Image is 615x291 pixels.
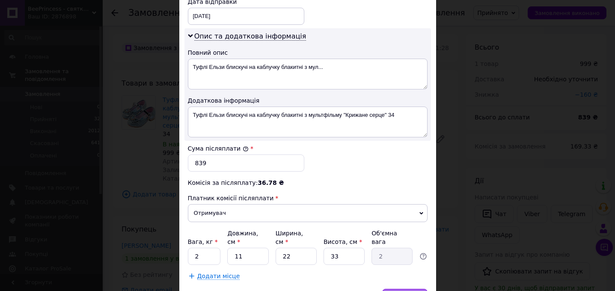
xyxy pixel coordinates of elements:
div: Комісія за післяплату: [188,178,428,187]
span: 36.78 ₴ [258,179,284,186]
textarea: Туфлі Ельзи блискучі на каблучку блакитні з мультфільму "Крижане серце" 34 [188,107,428,137]
label: Ширина, см [276,230,303,245]
div: Об'ємна вага [371,229,413,246]
label: Довжина, см [227,230,258,245]
span: Отримувач [188,204,428,222]
label: Сума післяплати [188,145,249,152]
span: Платник комісії післяплати [188,195,274,202]
div: Додаткова інформація [188,96,428,105]
textarea: Туфлі Ельзи блискучі на каблучку блакитні з мул... [188,59,428,89]
span: Опис та додаткова інформація [194,32,306,41]
label: Вага, кг [188,238,218,245]
label: Висота, см [324,238,362,245]
div: Повний опис [188,48,428,57]
span: Додати місце [197,273,240,280]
